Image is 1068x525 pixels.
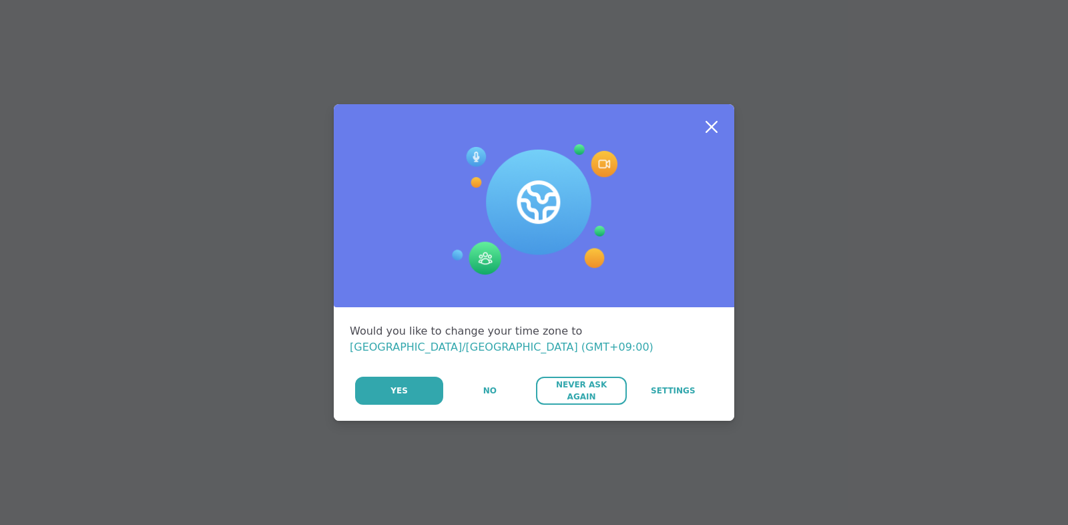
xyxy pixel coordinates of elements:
[483,385,497,397] span: No
[451,144,617,275] img: Session Experience
[445,377,535,405] button: No
[350,323,718,355] div: Would you like to change your time zone to
[390,385,408,397] span: Yes
[543,379,619,403] span: Never Ask Again
[355,377,443,405] button: Yes
[350,341,653,353] span: [GEOGRAPHIC_DATA]/[GEOGRAPHIC_DATA] (GMT+09:00)
[536,377,626,405] button: Never Ask Again
[628,377,718,405] a: Settings
[651,385,696,397] span: Settings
